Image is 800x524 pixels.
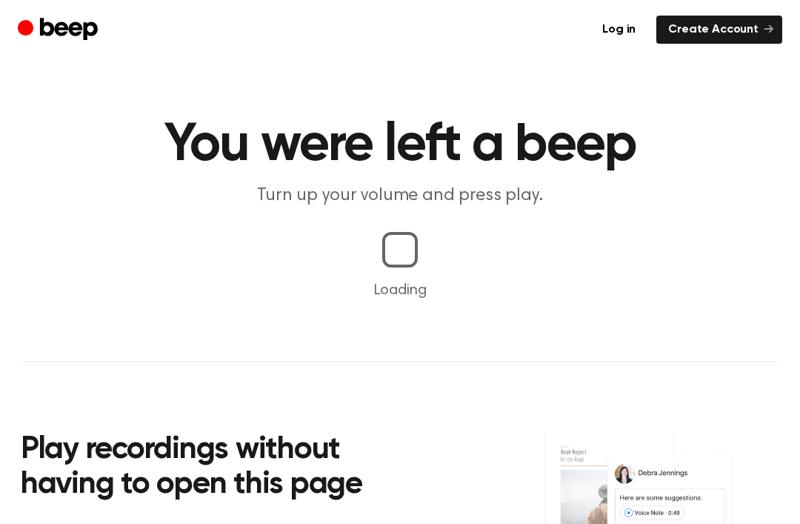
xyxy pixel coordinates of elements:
a: Log in [590,16,647,44]
p: Turn up your volume and press play. [116,184,684,208]
h1: You were left a beep [21,119,779,172]
a: Beep [18,16,101,44]
p: Loading [18,279,782,302]
h2: Play recordings without having to open this page [21,433,420,503]
a: Create Account [656,16,782,44]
